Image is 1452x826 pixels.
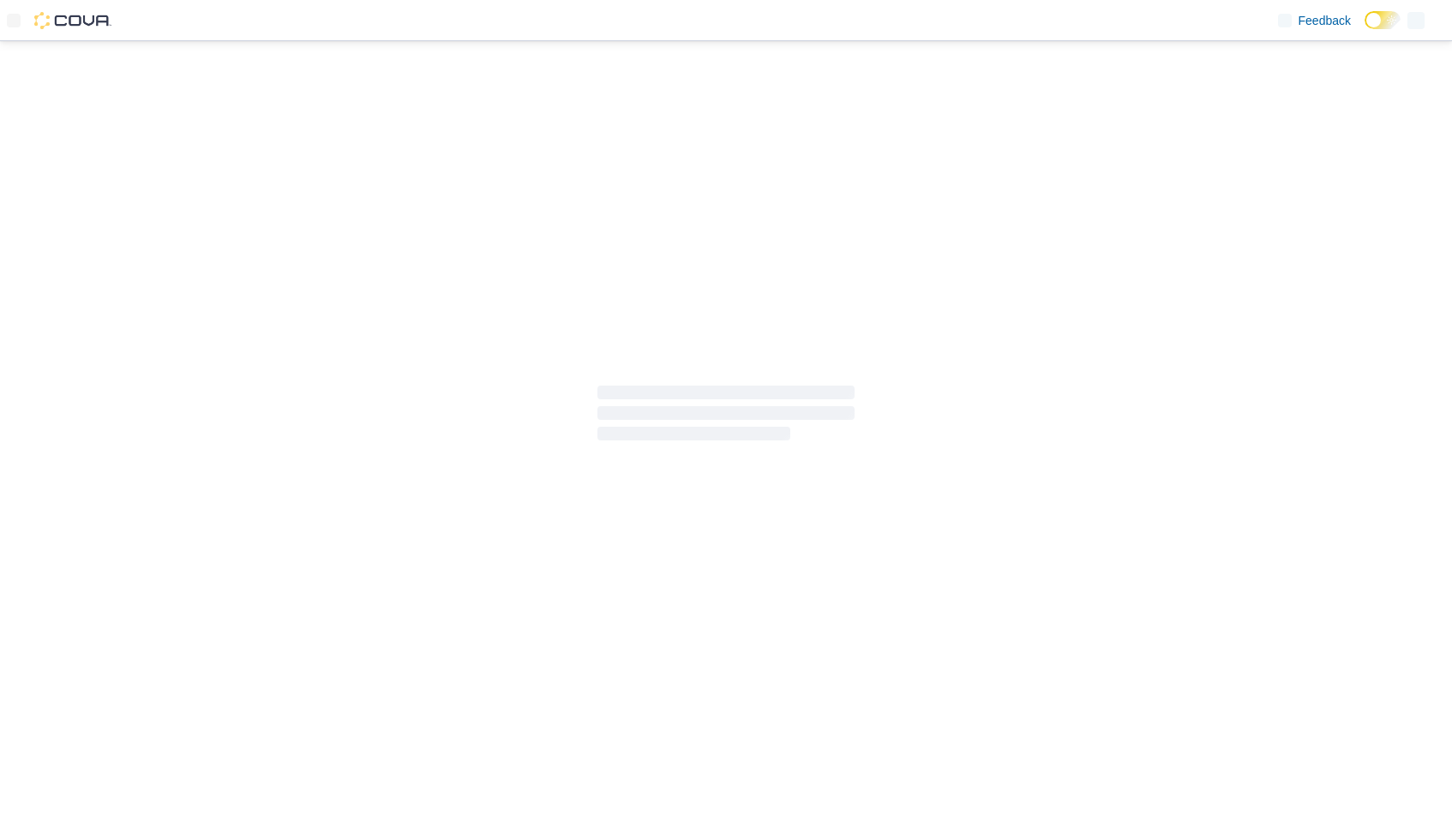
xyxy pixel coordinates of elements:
img: Cova [34,12,111,29]
span: Dark Mode [1365,29,1365,30]
input: Dark Mode [1365,11,1401,29]
span: Loading [597,389,855,444]
span: Feedback [1299,12,1351,29]
a: Feedback [1271,3,1358,38]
